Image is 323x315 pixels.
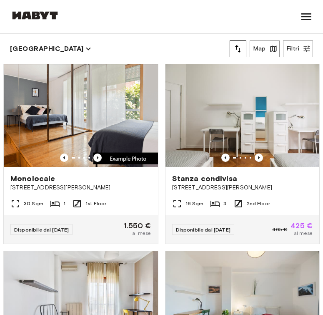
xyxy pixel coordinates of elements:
[165,64,320,167] img: Marketing picture of unit IT-14-019-003-02H
[60,154,68,162] button: Previous image
[93,154,102,162] button: Previous image
[247,200,270,207] span: 2nd Floor
[172,174,237,184] span: Stanza condivisa
[85,200,106,207] span: 1st Floor
[172,184,313,192] span: [STREET_ADDRESS][PERSON_NAME]
[221,154,230,162] button: Previous image
[165,64,320,244] a: Marketing picture of unit IT-14-019-003-02HPrevious imagePrevious imageStanza condivisa[STREET_AD...
[223,200,226,207] span: 3
[132,229,151,237] span: al mese
[63,200,65,207] span: 1
[10,43,91,55] button: [GEOGRAPHIC_DATA]
[14,227,69,233] span: Disponibile dal [DATE]
[294,229,313,237] span: al mese
[230,40,246,57] button: tune
[290,222,313,229] span: 425 €
[176,227,230,233] span: Disponibile dal [DATE]
[4,64,158,167] img: Marketing picture of unit IT-14-001-002-01H
[255,154,263,162] button: Previous image
[10,184,151,192] span: [STREET_ADDRESS][PERSON_NAME]
[24,200,43,207] span: 30 Sqm
[272,226,287,233] span: 465 €
[124,222,151,229] span: 1.550 €
[283,40,313,57] button: Filtri
[185,200,204,207] span: 16 Sqm
[10,11,60,20] img: Habyt
[3,64,158,244] a: Marketing picture of unit IT-14-001-002-01HPrevious imagePrevious imageMonolocale[STREET_ADDRESS]...
[250,40,279,57] button: Map
[10,174,55,184] span: Monolocale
